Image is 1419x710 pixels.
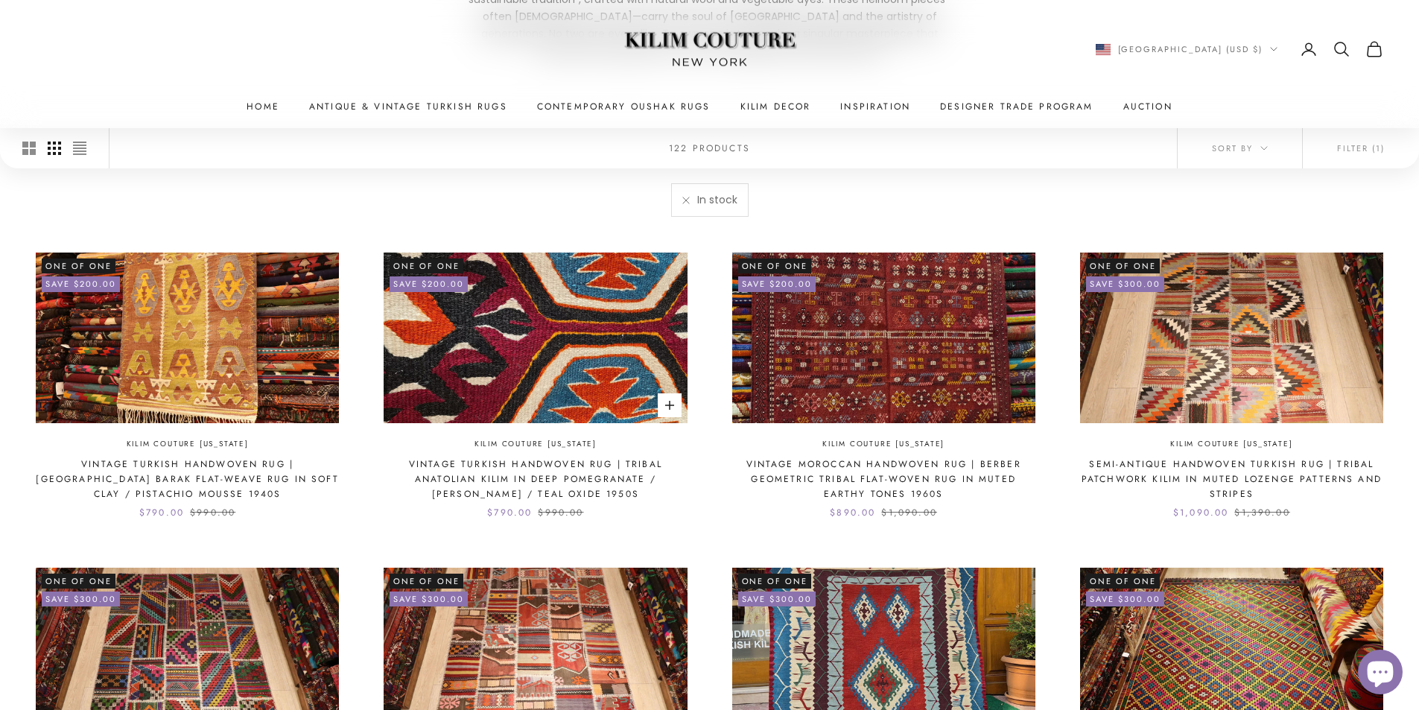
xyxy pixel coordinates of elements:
sale-price: $790.00 [487,505,532,520]
img: Logo of Kilim Couture New York [617,14,803,85]
a: Kilim Couture [US_STATE] [822,438,945,451]
a: Designer Trade Program [940,99,1093,114]
sale-price: $790.00 [139,505,184,520]
span: One of One [738,259,812,273]
button: Switch to larger product images [22,129,36,169]
span: Sort by [1212,142,1268,155]
on-sale-badge: Save $200.00 [42,276,120,291]
on-sale-badge: Save $300.00 [390,592,468,606]
nav: Secondary navigation [1096,40,1384,58]
summary: Kilim Decor [740,99,811,114]
a: Vintage Turkish Handwoven Rug | [GEOGRAPHIC_DATA] Barak Flat-Weave Rug in Soft Clay / Pistachio M... [36,457,339,502]
span: One of One [42,574,115,589]
on-sale-badge: Save $300.00 [1086,592,1164,606]
a: Vintage Turkish Handwoven Rug | Tribal Anatolian Kilim in Deep Pomegranate / [PERSON_NAME] / Teal... [384,457,687,502]
on-sale-badge: Save $200.00 [390,276,468,291]
span: One of One [1086,574,1160,589]
a: Auction [1123,99,1172,114]
sale-price: $890.00 [830,505,875,520]
compare-at-price: $990.00 [190,505,235,520]
a: Semi-Antique Handwoven Turkish Rug | Tribal Patchwork Kilim in Muted Lozenge Patterns and Stripes [1080,457,1383,502]
sale-price: $1,090.00 [1173,505,1228,520]
img: Vintage wool kilim with ancient geometric medallions, steeped in Turkish tradition, blending deep... [384,253,687,423]
on-sale-badge: Save $200.00 [738,276,816,291]
compare-at-price: $1,090.00 [881,505,936,520]
a: Kilim Couture [US_STATE] [1170,438,1292,451]
a: Kilim Couture [US_STATE] [127,438,249,451]
on-sale-badge: Save $300.00 [42,592,120,606]
span: In stock [697,191,737,209]
compare-at-price: $990.00 [538,505,583,520]
button: Switch to compact product images [73,129,86,169]
p: 122 products [669,141,750,156]
button: Sort by [1178,128,1302,168]
compare-at-price: $1,390.00 [1234,505,1289,520]
span: One of One [390,574,463,589]
a: Home [247,99,279,114]
a: Vintage Moroccan Handwoven Rug | Berber Geometric Tribal Flat-Woven Rug in Muted Earthy Tones 1960s [732,457,1035,502]
on-sale-badge: Save $300.00 [738,592,816,606]
a: Antique & Vintage Turkish Rugs [309,99,507,114]
a: Inspiration [840,99,910,114]
nav: Primary navigation [36,99,1383,114]
a: Remove filter "In stock" [682,197,690,204]
span: One of One [738,574,812,589]
img: United States [1096,44,1111,55]
on-sale-badge: Save $300.00 [1086,276,1164,291]
a: Contemporary Oushak Rugs [537,99,711,114]
span: One of One [42,259,115,273]
button: Filter (1) [1303,128,1419,168]
a: Kilim Couture [US_STATE] [474,438,597,451]
span: [GEOGRAPHIC_DATA] (USD $) [1118,42,1263,56]
span: One of One [390,259,463,273]
button: Switch to smaller product images [48,129,61,169]
inbox-online-store-chat: Shopify online store chat [1353,650,1407,698]
button: Change country or currency [1096,42,1278,56]
span: One of One [1086,259,1160,273]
